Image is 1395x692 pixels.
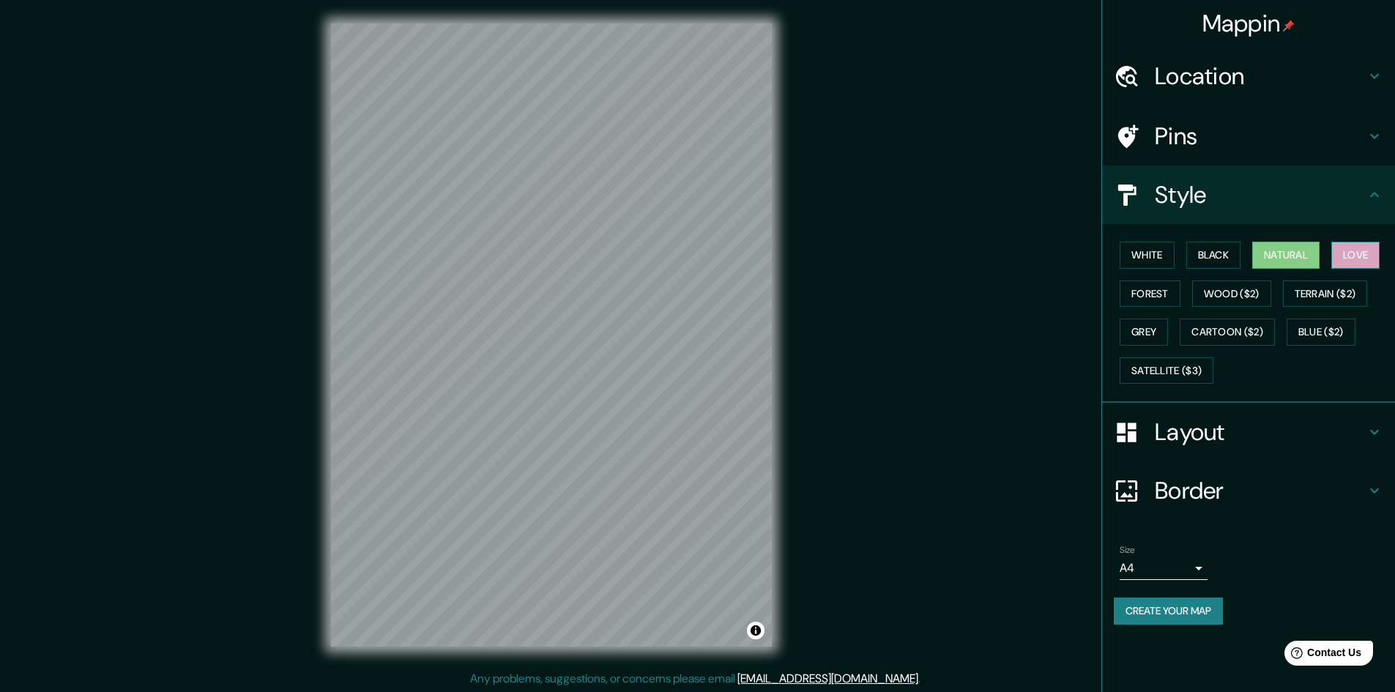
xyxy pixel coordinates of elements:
[1331,242,1380,269] button: Love
[1102,47,1395,105] div: Location
[1120,357,1213,384] button: Satellite ($3)
[1155,417,1366,447] h4: Layout
[1114,598,1223,625] button: Create your map
[1120,544,1135,557] label: Size
[1180,319,1275,346] button: Cartoon ($2)
[920,670,923,688] div: .
[1265,635,1379,676] iframe: Help widget launcher
[1102,107,1395,165] div: Pins
[1155,62,1366,91] h4: Location
[1120,319,1168,346] button: Grey
[1120,280,1180,308] button: Forest
[1155,122,1366,151] h4: Pins
[1102,403,1395,461] div: Layout
[737,671,918,686] a: [EMAIL_ADDRESS][DOMAIN_NAME]
[923,670,926,688] div: .
[1192,280,1271,308] button: Wood ($2)
[1252,242,1320,269] button: Natural
[1155,180,1366,209] h4: Style
[1287,319,1355,346] button: Blue ($2)
[470,670,920,688] p: Any problems, suggestions, or concerns please email .
[1102,461,1395,520] div: Border
[1202,9,1295,38] h4: Mappin
[1283,280,1368,308] button: Terrain ($2)
[1155,476,1366,505] h4: Border
[331,23,772,647] canvas: Map
[1120,242,1175,269] button: White
[1186,242,1241,269] button: Black
[1102,165,1395,224] div: Style
[1283,20,1295,31] img: pin-icon.png
[747,622,765,639] button: Toggle attribution
[1120,557,1208,580] div: A4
